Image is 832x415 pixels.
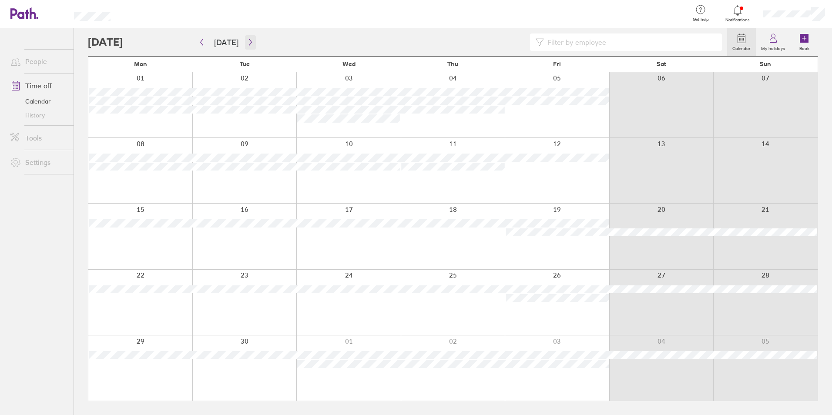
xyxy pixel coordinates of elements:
span: Sun [760,60,771,67]
a: People [3,53,74,70]
a: History [3,108,74,122]
span: Get help [687,17,715,22]
span: Notifications [724,17,752,23]
span: Wed [342,60,356,67]
label: Calendar [727,44,756,51]
button: [DATE] [207,35,245,50]
span: Tue [240,60,250,67]
a: Settings [3,154,74,171]
a: Calendar [727,28,756,56]
a: Time off [3,77,74,94]
span: Thu [447,60,458,67]
a: My holidays [756,28,790,56]
label: Book [794,44,815,51]
input: Filter by employee [544,34,717,50]
a: Calendar [3,94,74,108]
label: My holidays [756,44,790,51]
a: Book [790,28,818,56]
a: Tools [3,129,74,147]
span: Fri [553,60,561,67]
span: Sat [657,60,666,67]
span: Mon [134,60,147,67]
a: Notifications [724,4,752,23]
